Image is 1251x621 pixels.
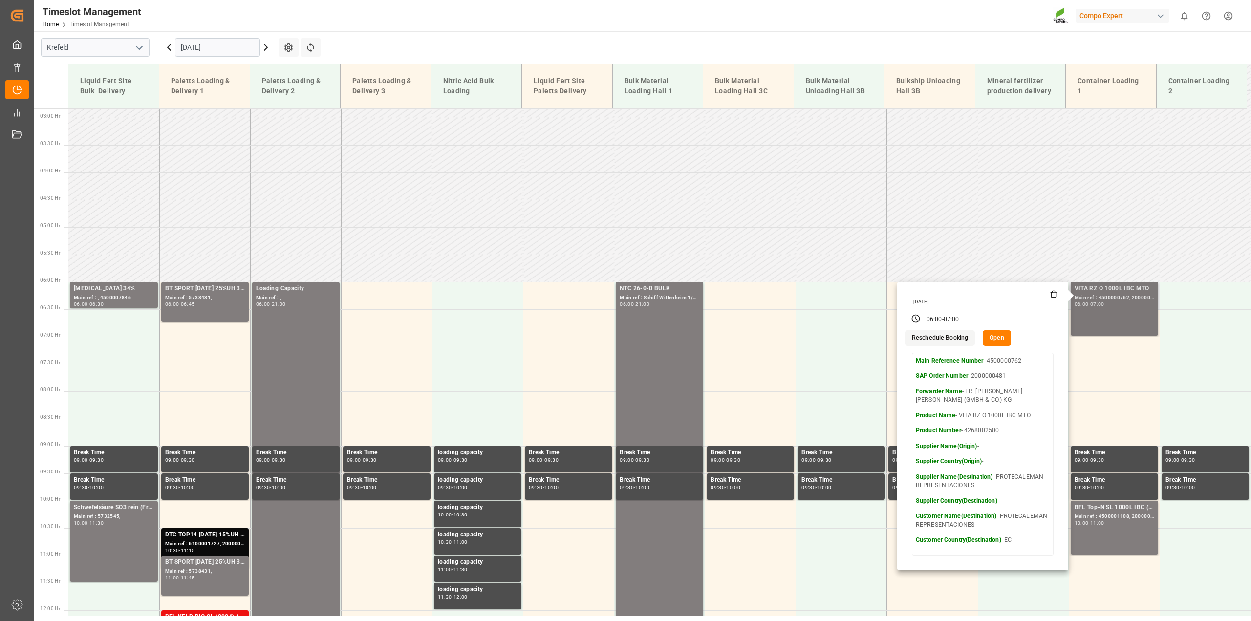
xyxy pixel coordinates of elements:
div: - [270,302,271,306]
div: 11:30 [438,595,452,599]
div: Break Time [801,448,881,458]
div: - [179,302,180,306]
div: Break Time [529,475,608,485]
span: 03:30 Hr [40,141,60,146]
span: 08:00 Hr [40,387,60,392]
div: 09:30 [635,458,649,462]
div: - [452,567,453,572]
div: 09:30 [529,485,543,490]
div: 11:30 [453,567,468,572]
span: 04:00 Hr [40,168,60,173]
div: loading capacity [438,448,518,458]
div: 09:30 [1090,458,1104,462]
div: 09:30 [801,485,816,490]
div: - [361,458,363,462]
div: Timeslot Management [43,4,141,19]
div: 10:30 [453,513,468,517]
div: 06:45 [181,302,195,306]
div: 10:00 [817,485,831,490]
div: Break Time [347,475,427,485]
span: 07:00 Hr [40,332,60,338]
div: Break Time [256,448,336,458]
div: - [179,548,180,553]
strong: Supplier Country(Origin) [916,458,982,465]
div: - [1088,302,1090,306]
div: - [816,458,817,462]
div: Main ref : 5738431, [165,567,245,576]
span: 11:30 Hr [40,578,60,584]
p: - EC [916,536,1050,545]
div: 10:00 [89,485,104,490]
div: - [179,485,180,490]
div: 10:00 [1181,485,1195,490]
div: 09:00 [801,458,816,462]
p: - 2000000481 [916,372,1050,381]
div: 09:30 [817,458,831,462]
div: 06:00 [256,302,270,306]
div: - [452,458,453,462]
div: Break Time [711,448,790,458]
div: [MEDICAL_DATA] 34% [74,284,154,294]
div: - [942,315,944,324]
div: Loading Capacity [256,284,336,294]
div: 09:30 [726,458,740,462]
div: - [270,485,271,490]
div: - [88,458,89,462]
div: 11:00 [438,567,452,572]
div: BFL Top-N SL 1000L IBC (w/o TE) DE,ES;BFL Top-N SL 20L (x48) CL MTO [1075,503,1154,513]
span: 07:30 Hr [40,360,60,365]
div: 09:00 [74,458,88,462]
div: 09:30 [711,485,725,490]
button: Compo Expert [1076,6,1173,25]
span: 12:00 Hr [40,606,60,611]
div: loading capacity [438,557,518,567]
div: 07:00 [944,315,959,324]
div: - [361,485,363,490]
div: loading capacity [438,585,518,595]
p: - PROTECALEMAN REPRESENTACIONES [916,512,1050,529]
div: Break Time [892,475,972,485]
div: Main ref : , 4500007846 [74,294,154,302]
div: 09:30 [256,485,270,490]
div: - [179,576,180,580]
div: Main ref : 5732545, [74,513,154,521]
div: 09:00 [1165,458,1180,462]
div: loading capacity [438,530,518,540]
div: 10:00 [726,485,740,490]
strong: Supplier Country(Destination) [916,497,997,504]
div: 11:30 [89,521,104,525]
div: - [1180,458,1181,462]
strong: Forwarder Name [916,388,962,395]
span: 06:00 Hr [40,278,60,283]
div: Paletts Loading & Delivery 3 [348,72,423,100]
div: loading capacity [438,503,518,513]
div: - [816,485,817,490]
div: - [725,485,726,490]
strong: Product Number [916,427,961,434]
div: 11:00 [1090,521,1104,525]
div: BT SPORT [DATE] 25%UH 3M FOL 25 INT MSE;EST MF BS KR 13-40-0 FOL 20 INT MSE;EST PL KR 18-24-5 FOL... [165,557,245,567]
div: Mineral fertilizer production delivery [983,72,1058,100]
button: Reschedule Booking [905,330,975,346]
div: 09:30 [181,458,195,462]
span: 04:30 Hr [40,195,60,201]
div: 06:00 [1075,302,1089,306]
div: - [634,485,635,490]
div: Liquid Fert Site Paletts Delivery [530,72,604,100]
strong: Main Reference Number [916,357,984,364]
div: Break Time [801,475,881,485]
div: 10:00 [181,485,195,490]
strong: Supplier Name(Origin) [916,443,977,450]
div: Container Loading 2 [1165,72,1239,100]
button: open menu [131,40,146,55]
div: - [1088,485,1090,490]
div: 10:30 [438,540,452,544]
div: - [179,458,180,462]
button: Help Center [1195,5,1217,27]
p: - VITA RZ O 1000L IBC MTO [916,411,1050,420]
div: loading capacity [438,475,518,485]
div: 11:45 [181,576,195,580]
div: 06:00 [620,302,634,306]
div: Break Time [256,475,336,485]
div: Paletts Loading & Delivery 2 [258,72,333,100]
